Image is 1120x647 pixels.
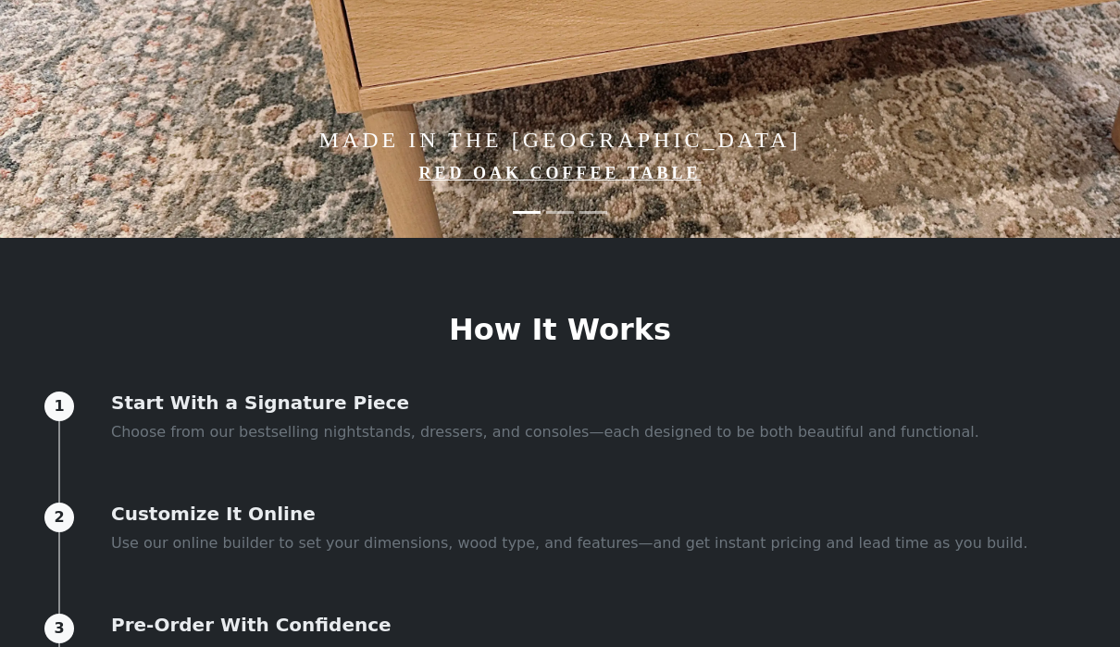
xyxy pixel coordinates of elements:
[111,532,1027,554] p: Use our online builder to set your dimensions, wood type, and features—and get instant pricing an...
[513,202,541,223] button: Made in the Bay Area
[168,127,952,154] h4: Made in the [GEOGRAPHIC_DATA]
[44,392,74,421] div: 1
[546,202,574,223] button: Made in the Bay Area
[44,503,74,532] div: 2
[579,202,607,223] button: Elevate Your Home with Handcrafted Japanese-Style Furniture
[44,614,74,643] div: 3
[111,421,979,443] p: Choose from our bestselling nightstands, dressers, and consoles—each designed to be both beautifu...
[419,164,702,182] a: Red Oak Coffee Table
[111,392,979,414] h5: Start With a Signature Piece
[111,614,1076,636] h5: Pre‑Order With Confidence
[111,503,1027,525] h5: Customize It Online
[449,312,671,347] h2: How It Works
